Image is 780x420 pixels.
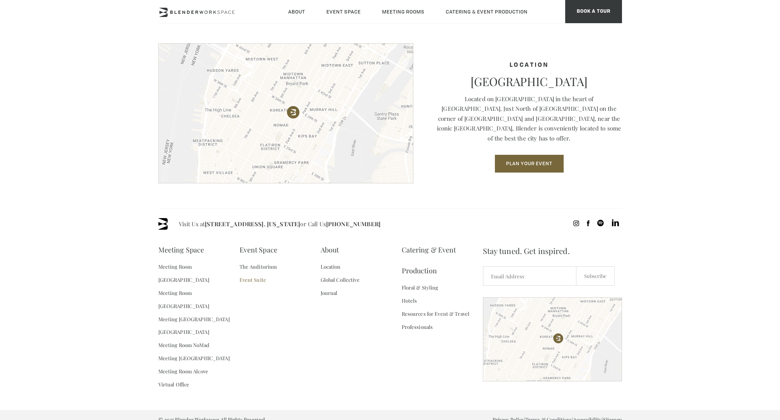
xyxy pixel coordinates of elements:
a: Meeting Room [GEOGRAPHIC_DATA] [158,286,240,313]
a: Location [321,260,341,273]
a: Resources for Event & Travel Professionals [402,307,483,334]
a: Event Space [240,239,277,260]
a: Meeting [GEOGRAPHIC_DATA] [158,352,230,365]
a: The Auditorium [240,260,277,273]
a: Catering & Event Production [402,239,483,281]
a: Journal [321,286,338,300]
img: blender-map.jpg [158,43,413,183]
a: [STREET_ADDRESS]. [US_STATE] [205,220,300,228]
p: Located on [GEOGRAPHIC_DATA] in the heart of [GEOGRAPHIC_DATA]. Just North of [GEOGRAPHIC_DATA] o... [437,94,622,144]
a: Meeting Room [GEOGRAPHIC_DATA] [158,260,240,286]
a: Meeting [GEOGRAPHIC_DATA] [158,313,230,326]
input: Email Address [483,266,576,286]
a: [GEOGRAPHIC_DATA] [158,325,209,339]
a: Hotels [402,294,417,307]
input: Subscribe [576,266,615,286]
a: About [321,239,339,260]
h4: Location [437,62,622,69]
a: Event Suite [240,273,266,286]
a: Meeting Space [158,239,204,260]
a: Virtual Office [158,378,190,391]
a: [PHONE_NUMBER] [326,220,381,228]
button: Plan Your Event [495,155,564,173]
span: Stay tuned. Get inspired. [483,239,622,262]
iframe: Chat Widget [641,321,780,420]
a: Global Collective [321,273,360,286]
a: Floral & Styling [402,281,438,294]
a: Meeting Room NoMad [158,339,209,352]
p: [GEOGRAPHIC_DATA] [437,75,622,88]
a: Meeting Room Alcove [158,365,208,378]
span: Visit Us at or Call Us [179,218,381,230]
